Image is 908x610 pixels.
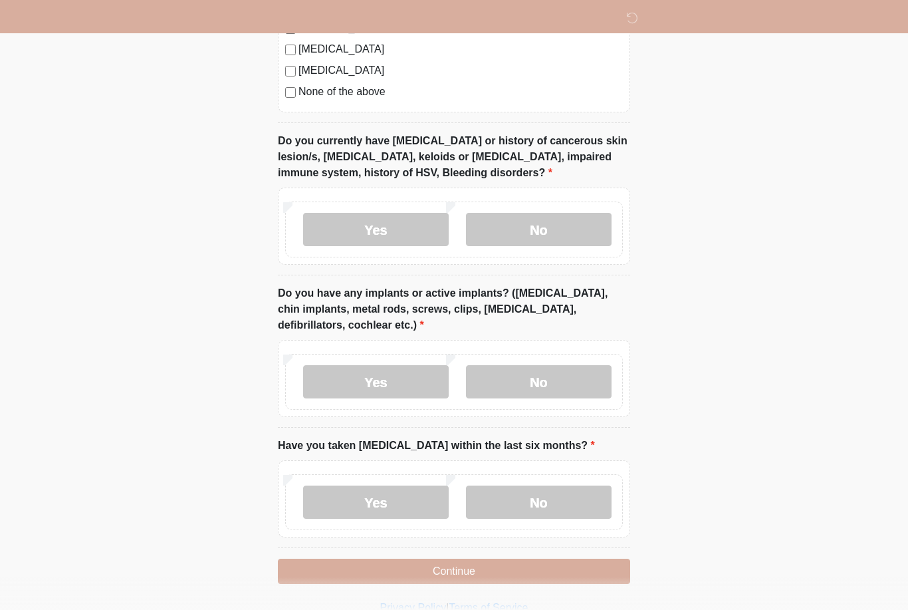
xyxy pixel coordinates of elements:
input: None of the above [285,87,296,98]
label: [MEDICAL_DATA] [298,41,623,57]
img: DM Studio Logo [265,10,282,27]
button: Continue [278,559,630,584]
label: Have you taken [MEDICAL_DATA] within the last six months? [278,438,595,454]
label: No [466,486,612,519]
label: None of the above [298,84,623,100]
label: Yes [303,365,449,398]
label: Do you currently have [MEDICAL_DATA] or history of cancerous skin lesion/s, [MEDICAL_DATA], keloi... [278,133,630,181]
label: Do you have any implants or active implants? ([MEDICAL_DATA], chin implants, metal rods, screws, ... [278,285,630,333]
label: No [466,365,612,398]
input: [MEDICAL_DATA] [285,45,296,55]
label: [MEDICAL_DATA] [298,63,623,78]
label: Yes [303,486,449,519]
input: [MEDICAL_DATA] [285,66,296,76]
label: Yes [303,213,449,246]
label: No [466,213,612,246]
